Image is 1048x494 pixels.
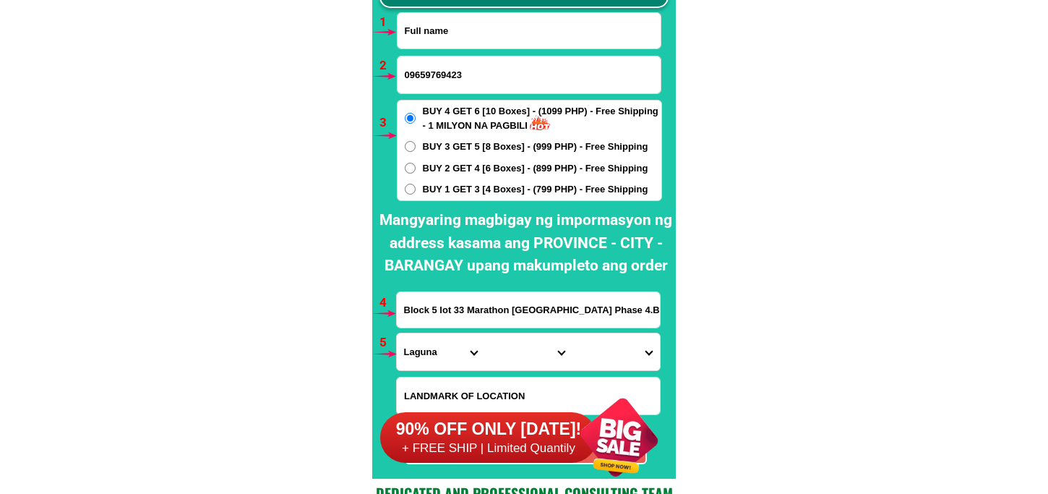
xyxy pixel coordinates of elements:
h6: 90% OFF ONLY [DATE]! [380,419,597,440]
span: BUY 3 GET 5 [8 Boxes] - (999 PHP) - Free Shipping [423,140,648,154]
span: BUY 1 GET 3 [4 Boxes] - (799 PHP) - Free Shipping [423,182,648,197]
span: BUY 4 GET 6 [10 Boxes] - (1099 PHP) - Free Shipping - 1 MILYON NA PAGBILI [423,104,661,132]
h2: Mangyaring magbigay ng impormasyon ng address kasama ang PROVINCE - CITY - BARANGAY upang makumpl... [376,209,676,278]
input: Input full_name [398,13,661,48]
select: Select district [484,333,572,370]
h6: 2 [379,56,396,75]
span: BUY 2 GET 4 [6 Boxes] - (899 PHP) - Free Shipping [423,161,648,176]
input: Input address [397,292,660,328]
input: Input phone_number [398,56,661,93]
h6: 5 [379,333,396,352]
h6: 3 [379,114,396,132]
input: BUY 2 GET 4 [6 Boxes] - (899 PHP) - Free Shipping [405,163,416,174]
input: BUY 4 GET 6 [10 Boxes] - (1099 PHP) - Free Shipping - 1 MILYON NA PAGBILI [405,113,416,124]
input: Input LANDMARKOFLOCATION [397,378,660,414]
select: Select province [397,333,484,370]
input: BUY 3 GET 5 [8 Boxes] - (999 PHP) - Free Shipping [405,141,416,152]
h6: 1 [379,13,396,32]
h6: 4 [379,294,396,312]
h6: + FREE SHIP | Limited Quantily [380,440,597,456]
select: Select commune [572,333,659,370]
input: BUY 1 GET 3 [4 Boxes] - (799 PHP) - Free Shipping [405,184,416,195]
